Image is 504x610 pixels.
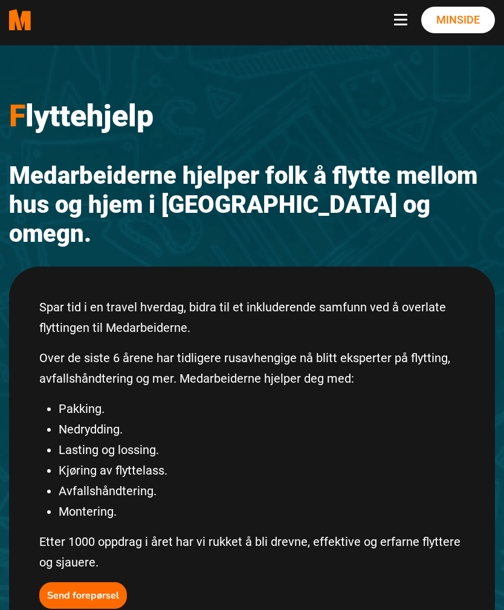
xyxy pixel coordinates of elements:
p: Spar tid i en travel hverdag, bidra til et inkluderende samfunn ved å overlate flyttingen til Med... [39,297,465,338]
a: Minside [421,7,495,33]
li: Montering. [59,501,465,522]
h2: Medarbeiderne hjelper folk å flytte mellom hus og hjem i [GEOGRAPHIC_DATA] og omegn. [9,161,495,248]
button: Navbar toggle button [394,14,412,26]
b: Send forepørsel [47,589,119,602]
li: Nedrydding. [59,419,465,440]
li: Pakking. [59,398,465,419]
h1: lyttehjelp [9,98,495,134]
p: Over de siste 6 årene har tidligere rusavhengige nå blitt eksperter på flytting, avfallshåndterin... [39,348,465,389]
button: Send forepørsel [39,582,127,609]
li: Lasting og lossing. [59,440,465,460]
li: Avfallshåndtering. [59,481,465,501]
p: Etter 1000 oppdrag i året har vi rukket å bli drevne, effektive og erfarne flyttere og sjauere. [39,531,465,573]
li: Kjøring av flyttelass. [59,460,465,481]
span: F [9,99,25,134]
